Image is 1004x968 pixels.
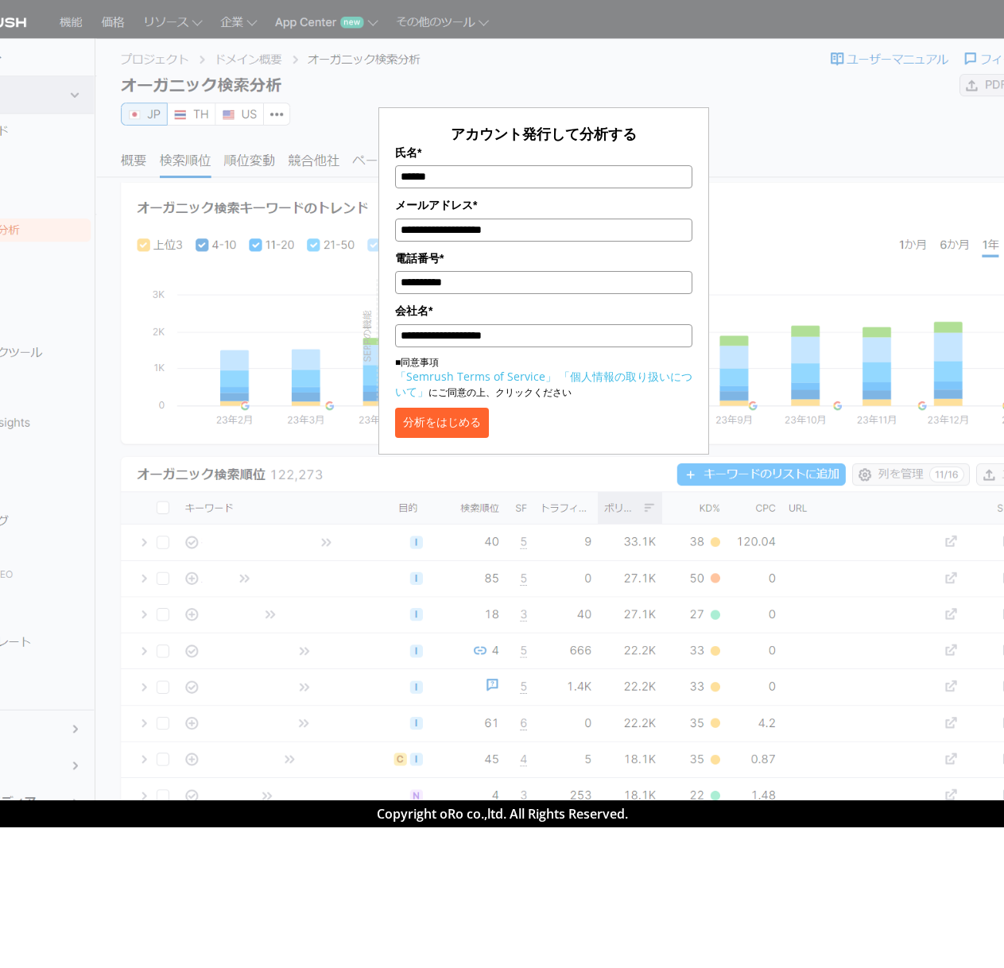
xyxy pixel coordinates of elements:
[395,355,692,400] p: ■同意事項 にご同意の上、クリックください
[395,369,692,399] a: 「個人情報の取り扱いについて」
[451,124,637,143] span: アカウント発行して分析する
[395,250,692,267] label: 電話番号*
[377,805,628,823] span: Copyright oRo co.,ltd. All Rights Reserved.
[395,408,489,438] button: 分析をはじめる
[395,369,556,384] a: 「Semrush Terms of Service」
[395,196,692,214] label: メールアドレス*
